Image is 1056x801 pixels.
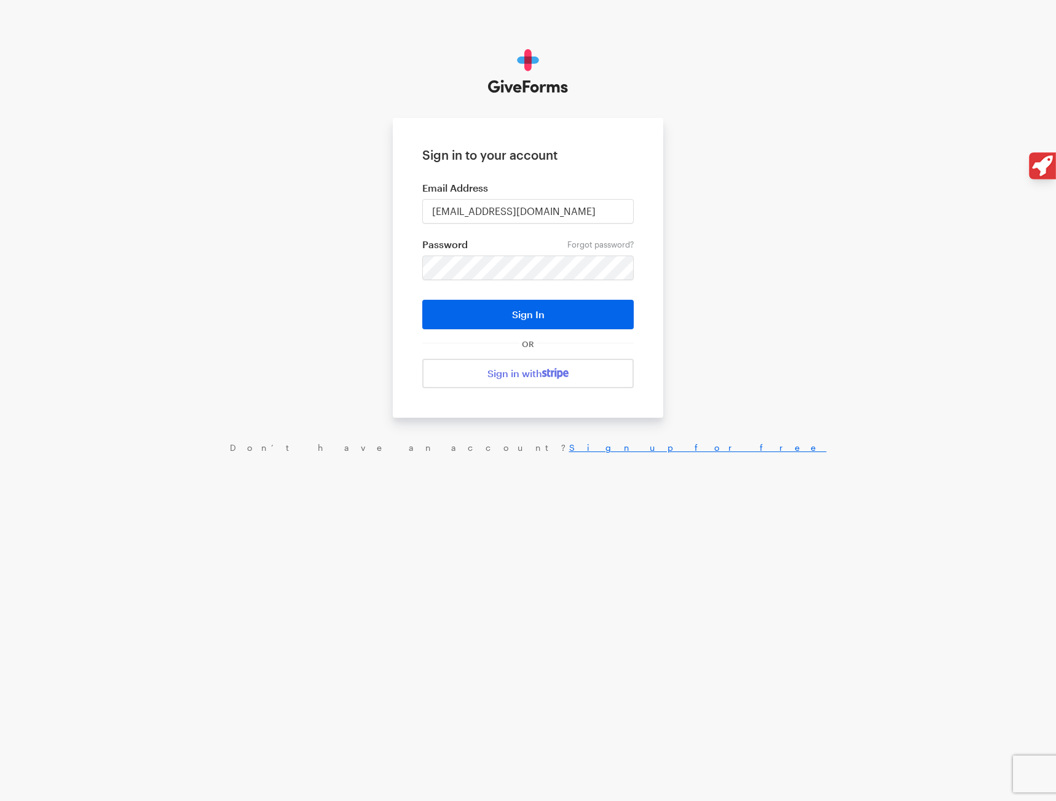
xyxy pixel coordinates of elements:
[422,238,634,251] label: Password
[422,147,634,162] h1: Sign in to your account
[12,442,1044,453] div: Don’t have an account?
[567,240,634,249] a: Forgot password?
[519,339,537,349] span: OR
[542,368,569,379] img: stripe-07469f1003232ad58a8838275b02f7af1ac9ba95304e10fa954b414cd571f63b.svg
[488,49,569,93] img: GiveForms
[422,182,634,194] label: Email Address
[569,442,827,453] a: Sign up for free
[422,300,634,329] button: Sign In
[422,359,634,388] a: Sign in with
